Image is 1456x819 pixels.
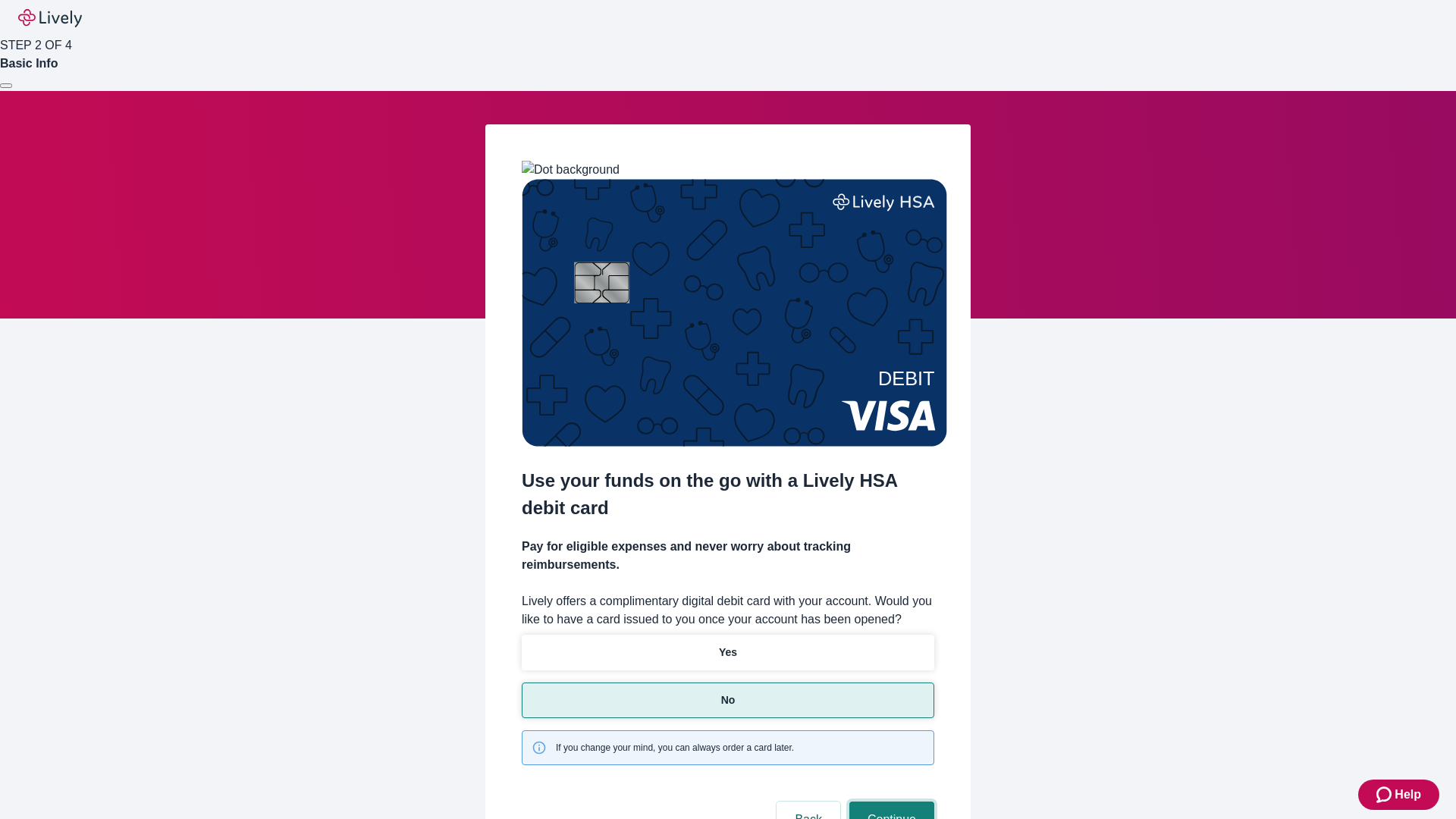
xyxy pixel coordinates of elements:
label: Lively offers a complimentary digital debit card with your account. Would you like to have a card... [522,592,934,629]
svg: Zendesk support icon [1376,786,1395,804]
h4: Pay for eligible expenses and never worry about tracking reimbursements. [522,538,934,574]
img: Dot background [522,161,620,179]
img: Debit card [522,179,947,447]
button: No [522,682,934,718]
img: Lively [18,9,82,27]
span: Help [1395,786,1421,804]
button: Yes [522,635,934,670]
p: No [721,692,736,708]
span: If you change your mind, you can always order a card later. [556,741,794,755]
button: Zendesk support iconHelp [1358,780,1439,810]
p: Yes [719,645,737,661]
h2: Use your funds on the go with a Lively HSA debit card [522,467,934,522]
